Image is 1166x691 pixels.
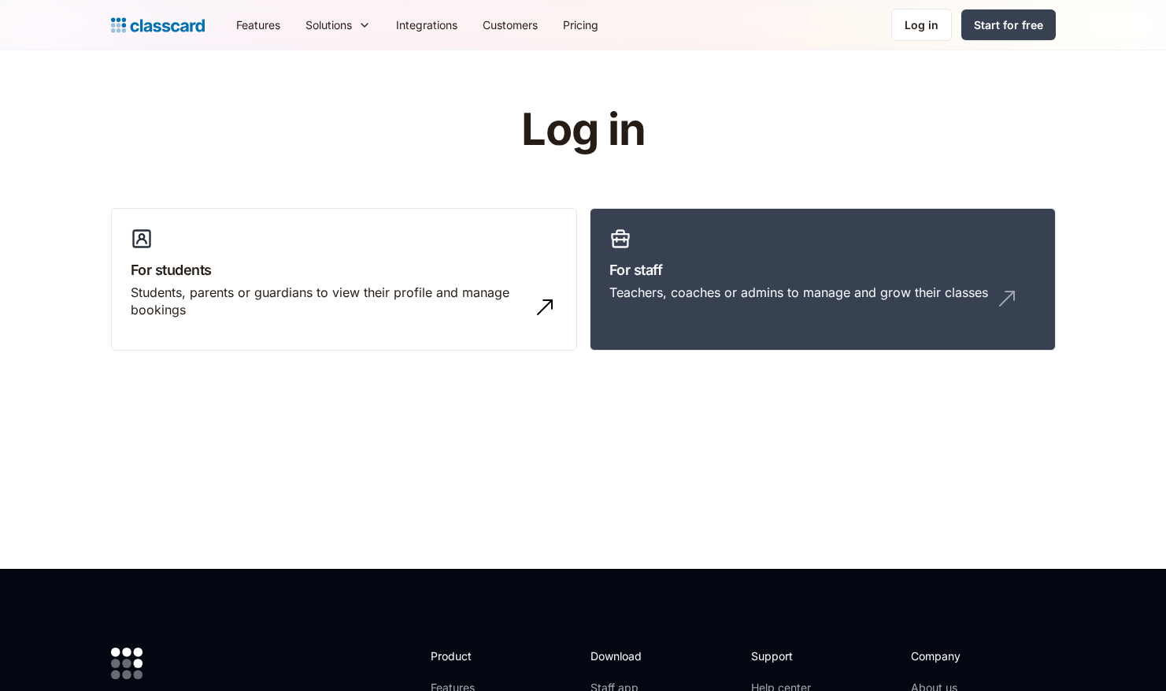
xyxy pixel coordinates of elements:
[550,7,611,43] a: Pricing
[751,648,815,664] h2: Support
[961,9,1056,40] a: Start for free
[305,17,352,33] div: Solutions
[905,17,938,33] div: Log in
[131,259,557,280] h3: For students
[911,648,1016,664] h2: Company
[111,14,205,36] a: home
[891,9,952,41] a: Log in
[224,7,293,43] a: Features
[333,106,833,154] h1: Log in
[111,208,577,351] a: For studentsStudents, parents or guardians to view their profile and manage bookings
[590,648,655,664] h2: Download
[590,208,1056,351] a: For staffTeachers, coaches or admins to manage and grow their classes
[974,17,1043,33] div: Start for free
[609,284,988,301] div: Teachers, coaches or admins to manage and grow their classes
[293,7,383,43] div: Solutions
[131,284,526,319] div: Students, parents or guardians to view their profile and manage bookings
[470,7,550,43] a: Customers
[431,648,515,664] h2: Product
[383,7,470,43] a: Integrations
[609,259,1036,280] h3: For staff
